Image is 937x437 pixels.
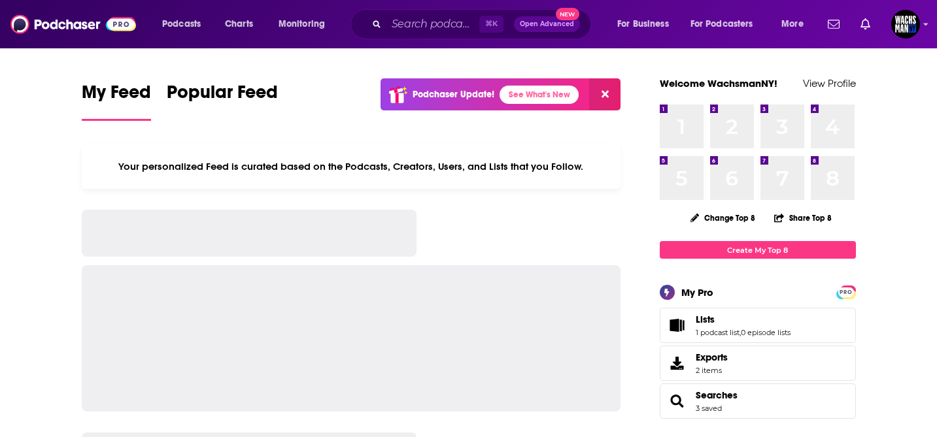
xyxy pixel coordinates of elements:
[514,16,580,32] button: Open AdvancedNew
[82,144,621,189] div: Your personalized Feed is curated based on the Podcasts, Creators, Users, and Lists that you Follow.
[617,15,669,33] span: For Business
[891,10,920,39] img: User Profile
[608,14,685,35] button: open menu
[741,328,791,337] a: 0 episode lists
[167,81,278,121] a: Popular Feed
[10,12,136,37] img: Podchaser - Follow, Share and Rate Podcasts
[664,392,690,410] a: Searches
[660,77,777,89] a: Welcome WachsmanNY!
[740,328,741,337] span: ,
[696,314,791,325] a: Lists
[838,287,854,297] a: PRO
[696,351,728,363] span: Exports
[82,81,151,121] a: My Feed
[891,10,920,39] button: Show profile menu
[781,15,804,33] span: More
[803,77,856,89] a: View Profile
[696,328,740,337] a: 1 podcast list
[153,14,218,35] button: open menu
[363,9,604,39] div: Search podcasts, credits, & more...
[279,15,325,33] span: Monitoring
[823,13,845,35] a: Show notifications dropdown
[664,316,690,334] a: Lists
[162,15,201,33] span: Podcasts
[479,16,503,33] span: ⌘ K
[838,287,854,297] span: PRO
[660,308,856,343] span: Lists
[660,346,856,381] a: Exports
[774,205,832,231] button: Share Top 8
[167,81,278,111] span: Popular Feed
[683,210,764,226] button: Change Top 8
[696,366,728,375] span: 2 items
[520,21,574,27] span: Open Advanced
[664,354,690,372] span: Exports
[216,14,261,35] a: Charts
[681,286,713,299] div: My Pro
[855,13,876,35] a: Show notifications dropdown
[772,14,820,35] button: open menu
[500,86,579,104] a: See What's New
[660,241,856,259] a: Create My Top 8
[386,14,479,35] input: Search podcasts, credits, & more...
[891,10,920,39] span: Logged in as WachsmanNY
[556,8,579,20] span: New
[690,15,753,33] span: For Podcasters
[413,89,494,100] p: Podchaser Update!
[660,383,856,419] span: Searches
[696,404,722,413] a: 3 saved
[82,81,151,111] span: My Feed
[225,15,253,33] span: Charts
[696,389,738,401] a: Searches
[682,14,772,35] button: open menu
[696,314,715,325] span: Lists
[269,14,342,35] button: open menu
